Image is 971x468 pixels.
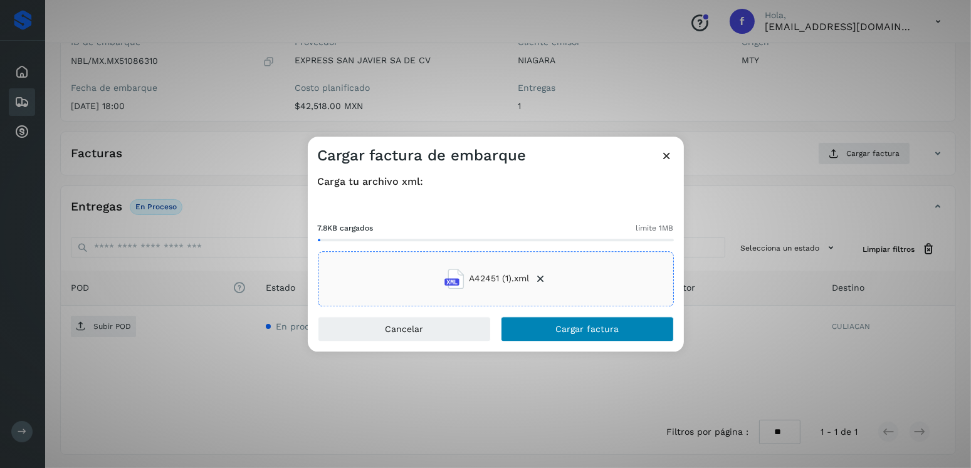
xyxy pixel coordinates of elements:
span: límite 1MB [636,222,674,234]
span: Cargar factura [555,325,619,333]
h3: Cargar factura de embarque [318,147,527,165]
span: Cancelar [385,325,423,333]
h4: Carga tu archivo xml: [318,175,674,187]
span: 7.8KB cargados [318,222,374,234]
span: A42451 (1).xml [470,273,530,286]
button: Cancelar [318,316,491,341]
button: Cargar factura [501,316,674,341]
